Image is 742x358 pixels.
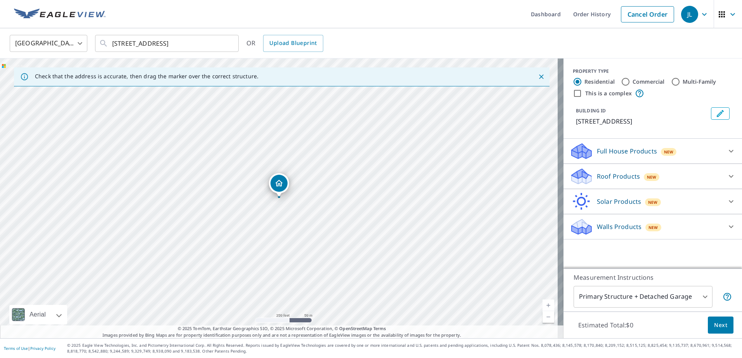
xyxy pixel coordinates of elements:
div: PROPERTY TYPE [573,68,733,75]
span: Your report will include the primary structure and a detached garage if one exists. [723,292,732,301]
p: BUILDING ID [576,107,606,114]
label: Multi-Family [683,78,716,86]
span: New [648,224,658,231]
p: [STREET_ADDRESS] [576,117,708,126]
div: [GEOGRAPHIC_DATA] [10,33,87,54]
p: Measurement Instructions [574,273,732,282]
p: Roof Products [597,172,640,181]
div: Aerial [9,305,67,324]
button: Edit building 1 [711,107,730,120]
a: OpenStreetMap [339,325,372,331]
button: Next [708,317,733,334]
a: Cancel Order [621,6,674,22]
img: EV Logo [14,9,106,20]
span: Upload Blueprint [269,38,317,48]
div: JL [681,6,698,23]
p: Estimated Total: $0 [572,317,640,334]
a: Current Level 17, Zoom Out [543,311,554,323]
span: New [648,199,658,205]
p: Full House Products [597,146,657,156]
div: Dropped pin, building 1, Residential property, 9 Eastland Ter Haverhill, MA 01830 [269,173,289,197]
span: New [647,174,657,180]
div: Walls ProductsNew [570,217,736,236]
label: This is a complex [585,89,632,97]
label: Residential [584,78,615,86]
span: Next [714,320,727,330]
div: Aerial [27,305,48,324]
p: Solar Products [597,197,641,206]
p: Check that the address is accurate, then drag the marker over the correct structure. [35,73,258,80]
div: OR [246,35,323,52]
button: Close [536,72,546,82]
div: Solar ProductsNew [570,192,736,211]
a: Terms [373,325,386,331]
a: Terms of Use [4,346,28,351]
div: Roof ProductsNew [570,167,736,186]
a: Current Level 17, Zoom In [543,299,554,311]
span: New [664,149,674,155]
label: Commercial [633,78,665,86]
a: Upload Blueprint [263,35,323,52]
input: Search by address or latitude-longitude [112,33,223,54]
div: Primary Structure + Detached Garage [574,286,713,308]
p: © 2025 Eagle View Technologies, Inc. and Pictometry International Corp. All Rights Reserved. Repo... [67,343,738,354]
span: © 2025 TomTom, Earthstar Geographics SIO, © 2025 Microsoft Corporation, © [178,325,386,332]
p: Walls Products [597,222,641,231]
a: Privacy Policy [30,346,55,351]
div: Full House ProductsNew [570,142,736,160]
p: | [4,346,55,351]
